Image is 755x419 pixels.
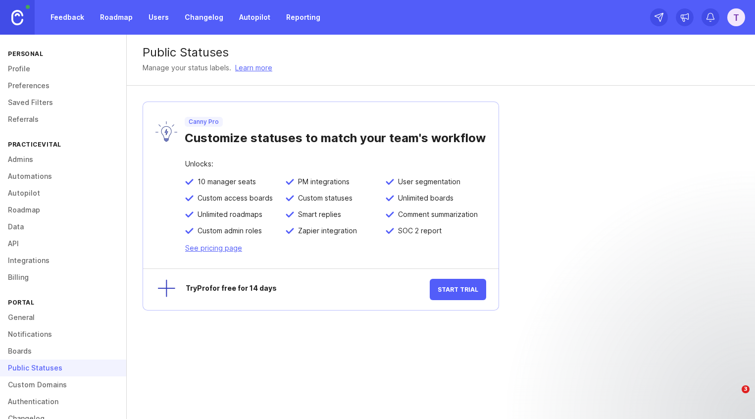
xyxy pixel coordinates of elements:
[185,160,486,177] div: Unlocks:
[143,62,231,73] div: Manage your status labels.
[143,47,739,58] div: Public Statuses
[394,226,442,235] span: SOC 2 report
[233,8,276,26] a: Autopilot
[294,194,352,203] span: Custom statuses
[143,8,175,26] a: Users
[727,8,745,26] button: T
[94,8,139,26] a: Roadmap
[294,210,341,219] span: Smart replies
[189,118,219,126] p: Canny Pro
[185,127,486,146] div: Customize statuses to match your team's workflow
[194,177,256,186] span: 10 manager seats
[235,62,272,73] a: Learn more
[294,226,357,235] span: Zapier integration
[194,226,262,235] span: Custom admin roles
[394,210,478,219] span: Comment summarization
[280,8,326,26] a: Reporting
[394,194,453,203] span: Unlimited boards
[294,177,350,186] span: PM integrations
[394,177,460,186] span: User segmentation
[186,285,430,294] div: Try Pro for free for 14 days
[742,385,750,393] span: 3
[194,210,262,219] span: Unlimited roadmaps
[438,286,478,293] span: Start Trial
[11,10,23,25] img: Canny Home
[155,121,177,142] img: lyW0TRAiArAAAAAASUVORK5CYII=
[194,194,273,203] span: Custom access boards
[45,8,90,26] a: Feedback
[185,244,242,252] a: See pricing page
[179,8,229,26] a: Changelog
[430,279,486,300] button: Start Trial
[721,385,745,409] iframe: Intercom live chat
